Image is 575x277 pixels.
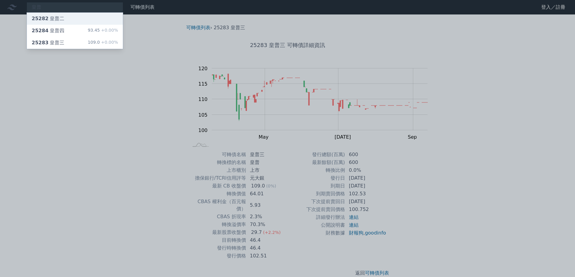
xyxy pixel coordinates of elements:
a: 25283皇普三 109.0+0.00% [27,37,123,49]
span: +0.00% [100,28,118,33]
span: 25282 [32,16,49,21]
div: 93.45 [88,27,118,34]
a: 25284皇普四 93.45+0.00% [27,25,123,37]
span: 25283 [32,40,49,46]
div: 皇普四 [32,27,64,34]
span: +0.00% [100,40,118,45]
div: 皇普三 [32,39,64,46]
a: 25282皇普二 [27,13,123,25]
div: 皇普二 [32,15,64,22]
span: 25284 [32,28,49,33]
div: 109.0 [88,39,118,46]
